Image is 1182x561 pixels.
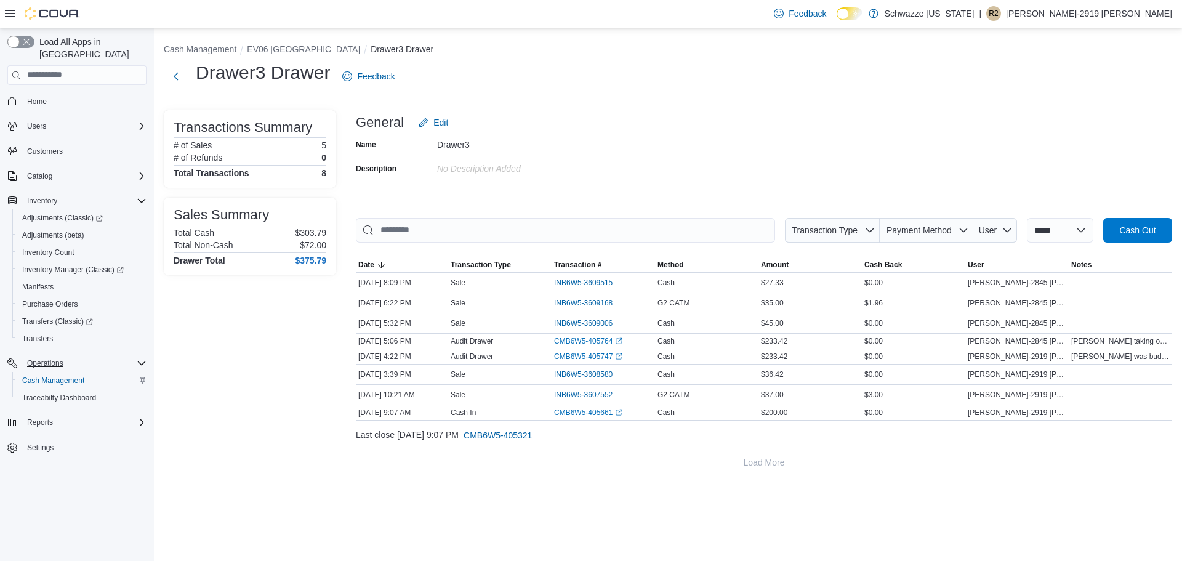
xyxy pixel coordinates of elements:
span: Cash Management [17,373,147,388]
a: Adjustments (beta) [17,228,89,243]
span: Inventory Manager (Classic) [22,265,124,275]
p: Audit Drawer [451,336,493,346]
div: [DATE] 8:09 PM [356,275,448,290]
span: Manifests [22,282,54,292]
span: Cash [657,278,675,288]
a: Inventory Manager (Classic) [12,261,151,278]
div: Drawer3 [437,135,602,150]
span: Adjustments (beta) [17,228,147,243]
span: Inventory Count [17,245,147,260]
span: INB6W5-3608580 [554,369,613,379]
a: Home [22,94,52,109]
a: Feedback [769,1,831,26]
button: Date [356,257,448,272]
h4: 8 [321,168,326,178]
span: [PERSON_NAME] was budtender at audit [1071,352,1170,361]
a: Customers [22,144,68,159]
span: Users [27,121,46,131]
h6: # of Refunds [174,153,222,163]
span: Traceabilty Dashboard [17,390,147,405]
p: | [979,6,981,21]
span: Customers [27,147,63,156]
span: [PERSON_NAME] taking over register #3. register is spot on. [1071,336,1170,346]
button: Operations [22,356,68,371]
button: Inventory Count [12,244,151,261]
button: Cash Out [1103,218,1172,243]
h6: # of Sales [174,140,212,150]
span: Transfers [22,334,53,344]
button: Transaction # [552,257,655,272]
label: Description [356,164,396,174]
nav: An example of EuiBreadcrumbs [164,43,1172,58]
h1: Drawer3 Drawer [196,60,330,85]
span: CMB6W5-405321 [464,429,532,442]
div: Last close [DATE] 9:07 PM [356,423,1172,448]
p: Sale [451,318,465,328]
a: Manifests [17,280,58,294]
button: INB6W5-3607552 [554,387,625,402]
h3: General [356,115,404,130]
span: Inventory Count [22,248,74,257]
span: [PERSON_NAME]-2919 [PERSON_NAME] [968,369,1066,379]
label: Name [356,140,376,150]
a: CMB6W5-405661External link [554,408,622,418]
button: Transaction Type [448,257,552,272]
p: Sale [451,278,465,288]
button: INB6W5-3608580 [554,367,625,382]
h6: Total Cash [174,228,214,238]
button: Settings [2,438,151,456]
button: Payment Method [880,218,973,243]
span: [PERSON_NAME]-2919 [PERSON_NAME] [968,352,1066,361]
div: $0.00 [862,334,965,349]
p: Sale [451,298,465,308]
span: INB6W5-3609168 [554,298,613,308]
button: INB6W5-3609006 [554,316,625,331]
span: $37.00 [761,390,784,400]
div: $0.00 [862,405,965,420]
span: Operations [27,358,63,368]
svg: External link [615,353,622,360]
span: Load All Apps in [GEOGRAPHIC_DATA] [34,36,147,60]
button: Cash Management [164,44,236,54]
button: Next [164,64,188,89]
span: INB6W5-3609006 [554,318,613,328]
span: Cash [657,352,675,361]
span: Cash Management [22,376,84,385]
a: Feedback [337,64,400,89]
span: Catalog [27,171,52,181]
span: INB6W5-3607552 [554,390,613,400]
span: Amount [761,260,789,270]
a: Adjustments (Classic) [12,209,151,227]
div: [DATE] 10:21 AM [356,387,448,402]
button: Inventory [22,193,62,208]
span: Manifests [17,280,147,294]
h4: $375.79 [295,256,326,265]
span: Transfers [17,331,147,346]
button: User [965,257,1069,272]
button: Transfers [12,330,151,347]
span: $233.42 [761,352,787,361]
span: Load More [744,456,785,469]
span: Edit [433,116,448,129]
span: Transfers (Classic) [17,314,147,329]
span: Catalog [22,169,147,184]
span: $36.42 [761,369,784,379]
a: CMB6W5-405764External link [554,336,622,346]
span: G2 CATM [657,390,689,400]
button: Home [2,92,151,110]
span: User [979,225,997,235]
span: $35.00 [761,298,784,308]
a: Adjustments (Classic) [17,211,108,225]
button: Catalog [22,169,57,184]
span: Cash [657,318,675,328]
button: Reports [2,414,151,431]
a: Cash Management [17,373,89,388]
span: $200.00 [761,408,787,418]
button: Notes [1069,257,1172,272]
span: Operations [22,356,147,371]
span: [PERSON_NAME]-2845 [PERSON_NAME] [968,318,1066,328]
span: Traceabilty Dashboard [22,393,96,403]
button: Cash Back [862,257,965,272]
span: Feedback [789,7,826,20]
span: Transaction Type [792,225,858,235]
